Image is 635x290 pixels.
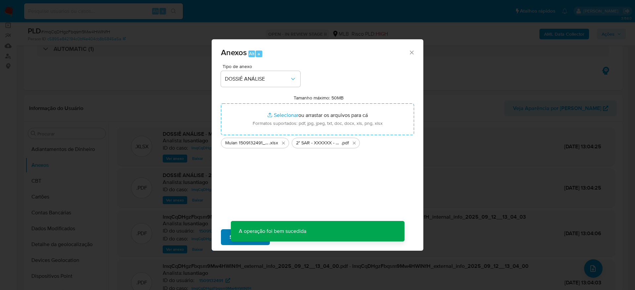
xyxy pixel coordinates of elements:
[223,64,302,69] span: Tipo de anexo
[221,47,247,58] span: Anexos
[225,76,290,82] span: DOSSIÊ ANÁLISE
[221,135,414,148] ul: Arquivos selecionados
[221,229,270,245] button: Subir arquivo
[225,140,269,146] span: Mulan 1509132491_2025_09_11_15_12_30
[258,51,260,57] span: a
[281,230,303,244] span: Cancelar
[221,71,300,87] button: DOSSIÊ ANÁLISE
[341,140,349,146] span: .pdf
[279,139,287,147] button: Excluir Mulan 1509132491_2025_09_11_15_12_30.xlsx
[231,221,314,241] p: A operação foi bem sucedida
[350,139,358,147] button: Excluir 2° SAR - XXXXXX - CNPJ 51648818000156 - J. M. S INTERMEDIACAO LTDA.pdf
[269,140,278,146] span: .xlsx
[296,140,341,146] span: 2° SAR - XXXXXX - CNPJ 51648818000156 - J. M. S INTERMEDIACAO LTDA
[408,49,414,55] button: Fechar
[230,230,261,244] span: Subir arquivo
[249,51,254,57] span: Alt
[294,95,344,101] label: Tamanho máximo: 50MB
